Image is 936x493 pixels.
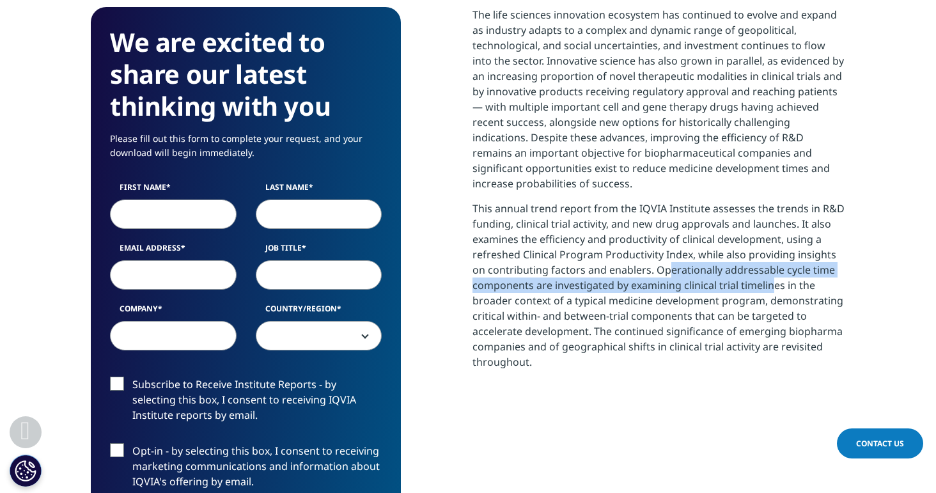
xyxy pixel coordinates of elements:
p: This annual trend report from the IQVIA Institute assesses the trends in R&D funding, clinical tr... [472,201,845,379]
label: First Name [110,182,237,200]
label: Email Address [110,242,237,260]
h3: We are excited to share our latest thinking with you [110,26,382,122]
label: Last Name [256,182,382,200]
label: Country/Region [256,303,382,321]
label: Job Title [256,242,382,260]
span: Contact Us [856,438,904,449]
button: Cookie Settings [10,455,42,487]
a: Contact Us [837,428,923,458]
label: Company [110,303,237,321]
p: The life sciences innovation ecosystem has continued to evolve and expand as industry adapts to a... [472,7,845,201]
label: Subscribe to Receive Institute Reports - by selecting this box, I consent to receiving IQVIA Inst... [110,377,382,430]
p: Please fill out this form to complete your request, and your download will begin immediately. [110,132,382,169]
